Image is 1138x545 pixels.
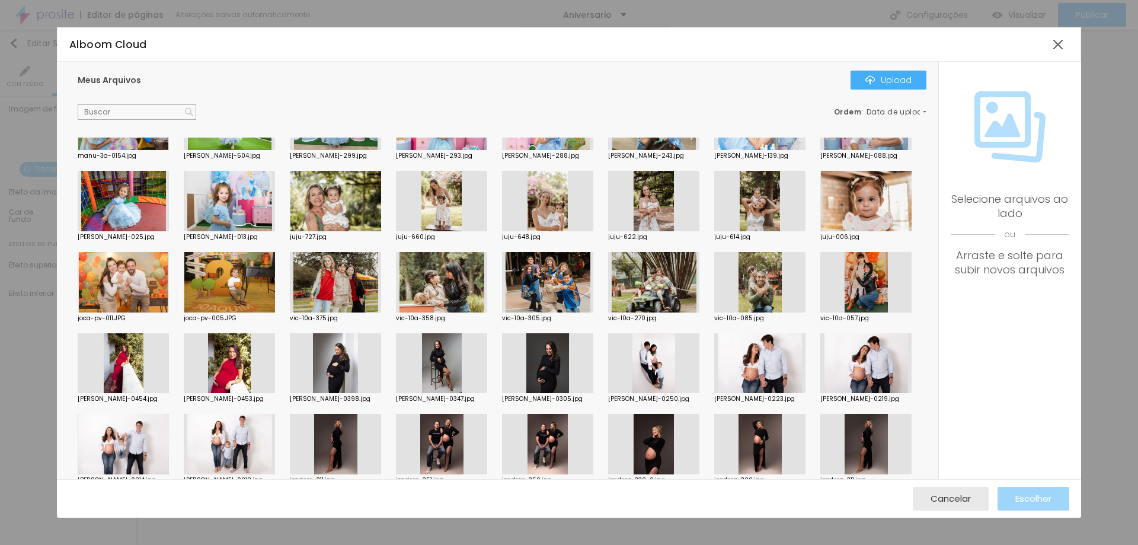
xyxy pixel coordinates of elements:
div: izadora-350.jpg [502,477,593,483]
div: [PERSON_NAME]-088.jpg [820,153,912,159]
div: vic-10a-305.jpg [502,315,593,321]
img: Icone [974,91,1046,162]
div: izadora-351.jpg [396,477,487,483]
div: [PERSON_NAME]-299.jpg [290,153,381,159]
div: [PERSON_NAME]-0212.jpg [184,477,275,483]
div: juju-727.jpg [290,234,381,240]
div: [PERSON_NAME]-293.jpg [396,153,487,159]
div: juju-006.jpg [820,234,912,240]
img: Icone [185,108,193,116]
div: izadora-311.jpg [290,477,381,483]
div: joca-pv-005.JPG [184,315,275,321]
img: Icone [865,75,875,85]
div: [PERSON_NAME]-0223.jpg [714,396,805,402]
div: juju-622.jpg [608,234,699,240]
div: juju-660.jpg [396,234,487,240]
button: Escolher [998,487,1069,511]
div: : [834,109,926,116]
div: [PERSON_NAME]-243.jpg [608,153,699,159]
div: vic-10a-085.jpg [714,315,805,321]
div: [PERSON_NAME]-0454.jpg [78,396,169,402]
button: Cancelar [913,487,989,511]
div: juju-648.jpg [502,234,593,240]
input: Buscar [78,104,196,120]
span: Ordem [834,107,862,117]
span: Data de upload [867,109,928,116]
div: [PERSON_NAME]-0250.jpg [608,396,699,402]
div: vic-10a-375.jpg [290,315,381,321]
div: Upload [865,75,912,85]
div: izadora-311.jpg [820,477,912,483]
div: [PERSON_NAME]-139.jpg [714,153,805,159]
span: Alboom Cloud [69,37,147,52]
div: [PERSON_NAME]-025.jpg [78,234,169,240]
span: ou [951,221,1069,248]
div: [PERSON_NAME]-0214.jpg [78,477,169,483]
div: vic-10a-057.jpg [820,315,912,321]
div: vic-10a-270.jpg [608,315,699,321]
div: [PERSON_NAME]-504.jpg [184,153,275,159]
div: [PERSON_NAME]-0398.jpg [290,396,381,402]
div: [PERSON_NAME]-288.jpg [502,153,593,159]
span: Cancelar [931,493,971,503]
div: [PERSON_NAME]-013.jpg [184,234,275,240]
div: [PERSON_NAME]-0347.jpg [396,396,487,402]
span: Escolher [1015,493,1051,503]
button: IconeUpload [851,71,926,90]
div: [PERSON_NAME]-0219.jpg [820,396,912,402]
div: izadora-329.jpg [714,477,805,483]
span: Meus Arquivos [78,74,141,86]
div: [PERSON_NAME]-0305.jpg [502,396,593,402]
div: izadora-332-2.jpg [608,477,699,483]
div: [PERSON_NAME]-0453.jpg [184,396,275,402]
div: Selecione arquivos ao lado Arraste e solte para subir novos arquivos [951,192,1069,277]
div: juju-614.jpg [714,234,805,240]
div: vic-10a-358.jpg [396,315,487,321]
div: joca-pv-011.JPG [78,315,169,321]
div: manu-3a-0154.jpg [78,153,169,159]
